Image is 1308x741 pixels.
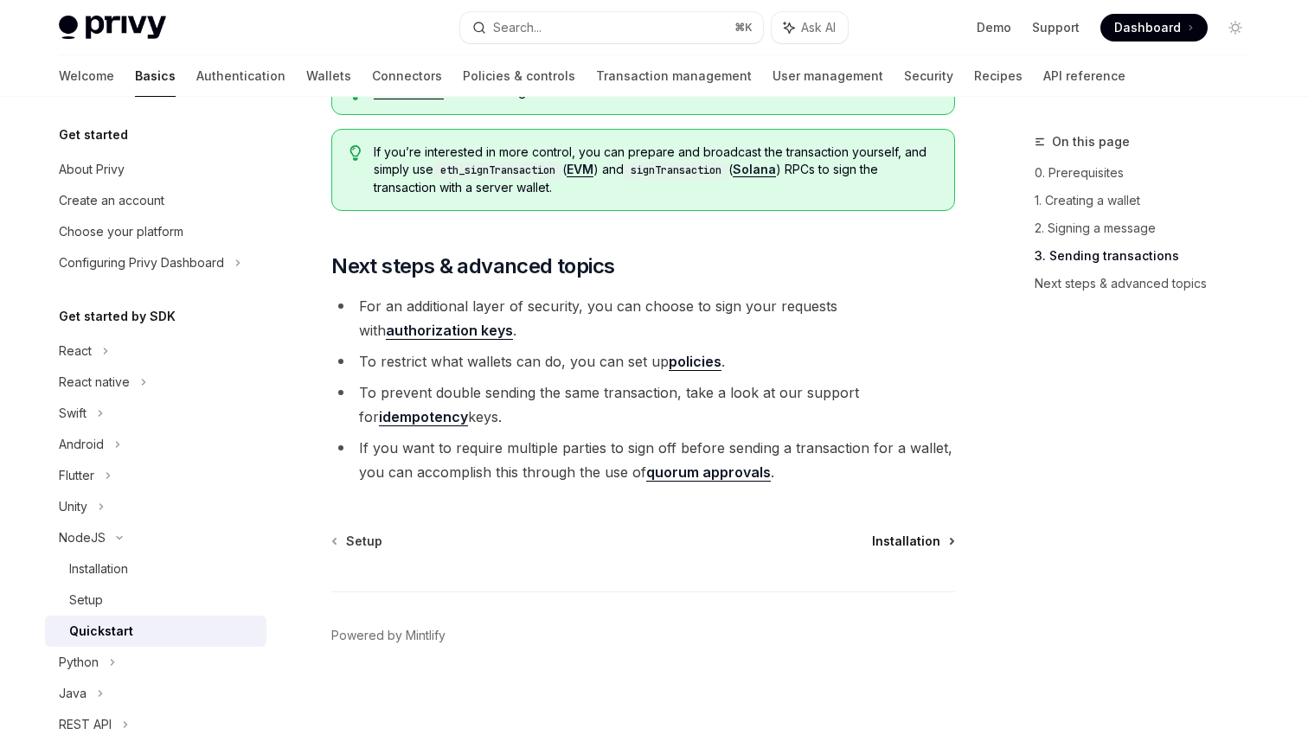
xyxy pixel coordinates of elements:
[646,463,771,482] a: quorum approvals
[386,322,513,340] a: authorization keys
[45,154,266,185] a: About Privy
[59,221,183,242] div: Choose your platform
[45,616,266,647] a: Quickstart
[333,533,382,550] a: Setup
[59,683,87,704] div: Java
[374,144,937,196] span: If you’re interested in more control, you can prepare and broadcast the transaction yourself, and...
[59,652,99,673] div: Python
[59,403,87,424] div: Swift
[596,55,752,97] a: Transaction management
[331,349,955,374] li: To restrict what wallets can do, you can set up .
[1032,19,1080,36] a: Support
[1114,19,1181,36] span: Dashboard
[624,162,728,179] code: signTransaction
[567,162,593,177] a: EVM
[1035,187,1263,214] a: 1. Creating a wallet
[733,162,776,177] a: Solana
[1035,214,1263,242] a: 2. Signing a message
[1035,242,1263,270] a: 3. Sending transactions
[349,145,362,161] svg: Tip
[69,621,133,642] div: Quickstart
[379,408,468,426] a: idempotency
[45,553,266,584] a: Installation
[45,216,266,247] a: Choose your platform
[59,16,166,40] img: light logo
[59,465,94,486] div: Flutter
[331,294,955,342] li: For an additional layer of security, you can choose to sign your requests with .
[69,590,103,610] div: Setup
[331,252,614,280] span: Next steps & advanced topics
[1052,131,1130,152] span: On this page
[974,55,1023,97] a: Recipes
[59,372,130,393] div: React native
[1100,14,1208,42] a: Dashboard
[801,19,836,36] span: Ask AI
[977,19,1011,36] a: Demo
[773,55,883,97] a: User management
[493,17,542,38] div: Search...
[1035,159,1263,187] a: 0. Prerequisites
[1043,55,1125,97] a: API reference
[59,434,104,455] div: Android
[872,533,953,550] a: Installation
[331,436,955,484] li: If you want to require multiple parties to sign off before sending a transaction for a wallet, yo...
[904,55,953,97] a: Security
[433,162,562,179] code: eth_signTransaction
[1221,14,1249,42] button: Toggle dark mode
[196,55,285,97] a: Authentication
[59,55,114,97] a: Welcome
[59,190,164,211] div: Create an account
[69,559,128,579] div: Installation
[306,55,351,97] a: Wallets
[135,55,176,97] a: Basics
[372,55,442,97] a: Connectors
[669,353,721,371] a: policies
[460,12,763,43] button: Search...⌘K
[59,496,87,517] div: Unity
[59,341,92,361] div: React
[59,306,176,327] h5: Get started by SDK
[734,21,753,35] span: ⌘ K
[59,252,224,273] div: Configuring Privy Dashboard
[59,527,106,548] div: NodeJS
[463,55,575,97] a: Policies & controls
[59,159,125,180] div: About Privy
[872,533,940,550] span: Installation
[331,627,446,644] a: Powered by Mintlify
[45,584,266,616] a: Setup
[331,380,955,429] li: To prevent double sending the same transaction, take a look at our support for keys.
[772,12,848,43] button: Ask AI
[45,185,266,216] a: Create an account
[59,125,128,145] h5: Get started
[1035,270,1263,297] a: Next steps & advanced topics
[346,533,382,550] span: Setup
[59,714,112,735] div: REST API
